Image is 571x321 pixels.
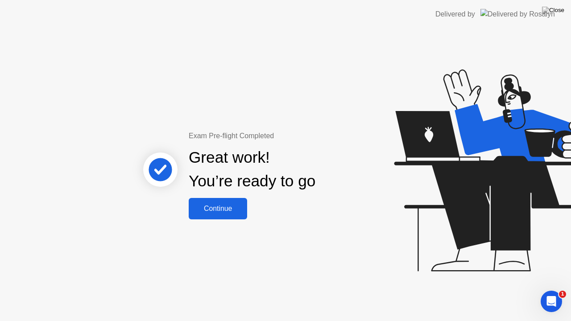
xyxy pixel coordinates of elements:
img: Close [542,7,564,14]
button: Continue [189,198,247,219]
iframe: Intercom live chat [541,291,562,312]
div: Exam Pre-flight Completed [189,131,373,141]
img: Delivered by Rosalyn [480,9,555,19]
div: Delivered by [435,9,475,20]
span: 1 [559,291,566,298]
div: Great work! You’re ready to go [189,146,315,193]
div: Continue [191,205,244,213]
